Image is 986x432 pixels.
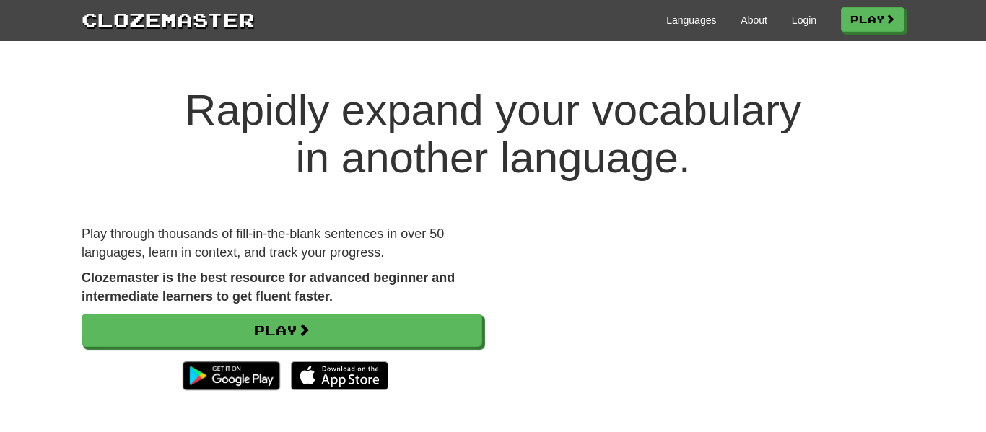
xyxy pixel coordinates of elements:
a: Play [82,314,482,347]
a: Play [841,7,904,32]
a: Login [792,13,816,27]
img: Get it on Google Play [175,354,287,397]
strong: Clozemaster is the best resource for advanced beginner and intermediate learners to get fluent fa... [82,270,455,304]
a: Clozemaster [82,6,255,32]
a: About [741,13,767,27]
img: Download_on_the_App_Store_Badge_US-UK_135x40-25178aeef6eb6b83b96f5f2d004eda3bffbb37122de64afbaef7... [291,361,388,390]
a: Languages [666,13,716,27]
p: Play through thousands of fill-in-the-blank sentences in over 50 languages, learn in context, and... [82,225,482,262]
